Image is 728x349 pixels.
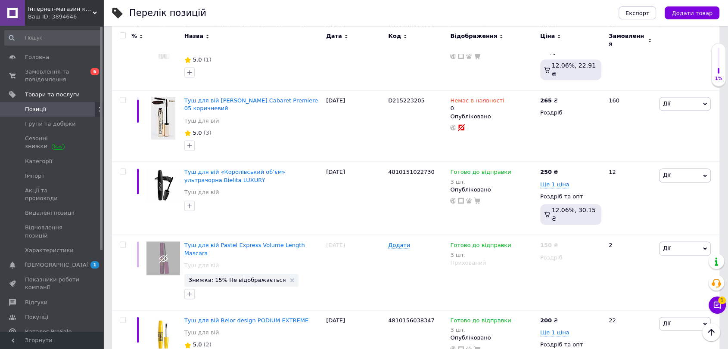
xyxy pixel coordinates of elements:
[25,209,75,217] span: Видалені позиції
[388,97,424,104] span: D215223205
[450,97,504,106] span: Немає в наявності
[184,169,285,183] a: Туш для вій «Королівський об’єм» ультрачорна Bielita LUXURY
[450,252,511,258] div: 3 шт.
[203,341,211,348] span: (2)
[25,120,76,128] span: Групи та добірки
[540,32,555,40] span: Ціна
[540,97,558,105] div: ₴
[388,32,401,40] span: Код
[609,32,646,48] span: Замовлення
[25,135,80,150] span: Сезонні знижки
[388,242,410,249] span: Додати
[619,6,656,19] button: Експорт
[324,162,386,235] div: [DATE]
[450,317,511,326] span: Готово до відправки
[388,317,435,324] span: 4810156038347
[450,334,536,342] div: Опубліковано
[203,130,211,136] span: (3)
[450,97,504,112] div: 0
[604,162,657,235] div: 12
[450,259,536,267] div: Прихований
[663,100,670,107] span: Дії
[193,56,202,63] span: 5.0
[540,97,552,104] b: 265
[324,90,386,162] div: [DATE]
[718,296,726,304] span: 1
[90,261,99,269] span: 1
[450,179,511,185] div: 3 шт.
[184,317,308,324] a: Туш для вій Вelor design PODIUM EXTREME
[25,53,49,61] span: Головна
[540,169,552,175] b: 250
[25,313,48,321] span: Покупці
[25,172,45,180] span: Імпорт
[540,193,601,201] div: Роздріб та опт
[25,247,74,254] span: Характеристики
[28,5,93,13] span: Інтернет-магазин косметики "Lushlume"
[25,276,80,291] span: Показники роботи компанії
[540,109,601,117] div: Роздріб
[625,10,650,16] span: Експорт
[551,207,595,222] span: 12.06%, 30.15 ₴
[4,30,101,46] input: Пошук
[28,13,103,21] div: Ваш ID: 3894646
[146,168,180,202] img: Тушь для ресниц «Королевский объем» ультрачёрная Bielita LUXURY
[25,187,80,202] span: Акції та промокоди
[25,328,72,336] span: Каталог ProSale
[25,224,80,239] span: Відновлення позицій
[540,317,552,324] b: 200
[184,262,219,269] a: Туш для вій
[131,32,137,40] span: %
[709,296,726,314] button: Чат з покупцем1
[25,68,80,83] span: Замовлення та повідомлення
[184,188,219,196] a: Туш для вій
[672,10,712,16] span: Додати товар
[184,117,219,125] a: Туш для вій
[450,327,511,333] div: 3 шт.
[193,130,202,136] span: 5.0
[540,168,558,176] div: ₴
[184,32,203,40] span: Назва
[25,91,80,99] span: Товари та послуги
[450,242,511,251] span: Готово до відправки
[129,9,206,18] div: Перелік позицій
[665,6,719,19] button: Додати товар
[450,32,497,40] span: Відображення
[25,299,47,306] span: Відгуки
[540,254,601,262] div: Роздріб
[450,169,511,178] span: Готово до відправки
[184,97,318,111] a: Туш для вій [PERSON_NAME] Cabaret Premiere 05 коричневий
[663,172,670,178] span: Дії
[540,181,569,188] span: Ще 1 ціна
[184,329,219,337] a: Туш для вій
[90,68,99,75] span: 6
[663,245,670,251] span: Дії
[540,329,569,336] span: Ще 1 ціна
[540,242,552,248] b: 150
[326,32,342,40] span: Дата
[25,158,52,165] span: Категорії
[540,241,558,249] div: ₴
[540,341,601,349] div: Роздріб та опт
[151,97,175,139] img: Тушь для ресниц Vivienne Sabo Cabaret Premiere 05 коричневая
[203,56,211,63] span: (1)
[146,241,180,275] img: Тушь для ресниц Pastel Express Volume Length Mascara
[450,186,536,194] div: Опубліковано
[25,261,89,269] span: [DEMOGRAPHIC_DATA]
[551,62,595,77] span: 12.06%, 22.91 ₴
[663,320,670,327] span: Дії
[604,235,657,310] div: 2
[184,242,305,256] a: Туш для вій Pastel Express Volume Length Mascara
[604,90,657,162] div: 160
[540,317,558,324] div: ₴
[702,323,720,341] button: Наверх
[450,113,536,120] div: Опубліковано
[193,341,202,348] span: 5.0
[189,277,286,283] span: Знижка: 15% Не відображається
[388,169,435,175] span: 4810151022730
[25,105,46,113] span: Позиції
